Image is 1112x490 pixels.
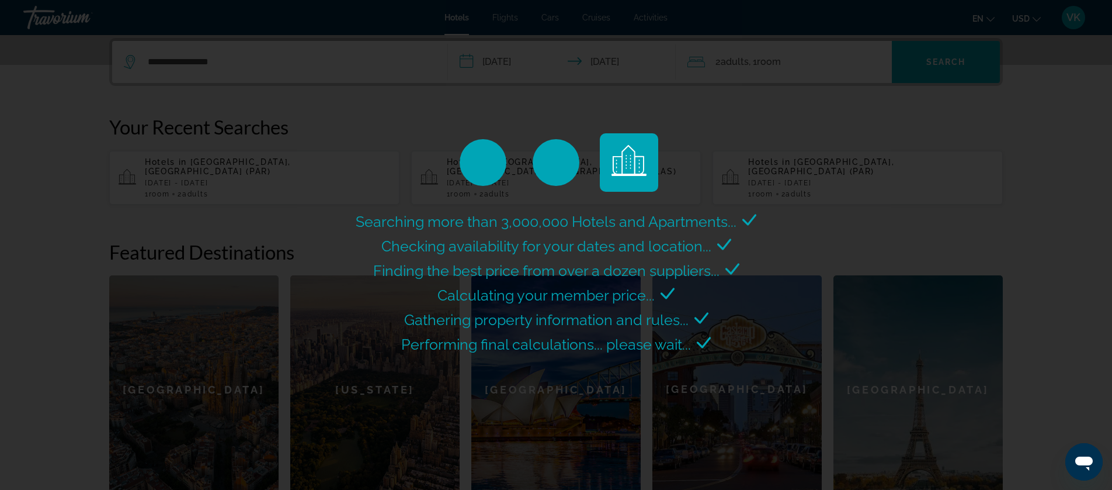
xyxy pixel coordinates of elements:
[401,336,691,353] span: Performing final calculations... please wait...
[404,311,689,329] span: Gathering property information and rules...
[356,213,736,230] span: Searching more than 3,000,000 Hotels and Apartments...
[381,237,711,255] span: Checking availability for your dates and location...
[437,287,655,304] span: Calculating your member price...
[1065,443,1103,481] iframe: Button to launch messaging window
[373,262,720,279] span: Finding the best price from over a dozen suppliers...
